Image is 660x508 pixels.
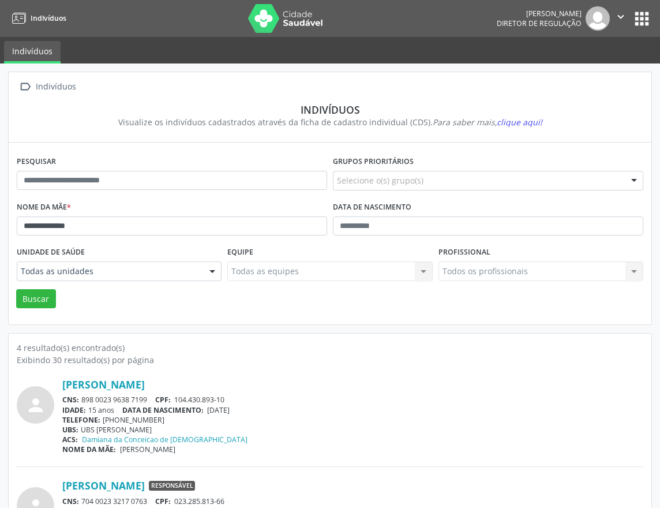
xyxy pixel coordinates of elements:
div: 15 anos [62,405,643,415]
a: Indivíduos [4,41,61,63]
img: img [586,6,610,31]
div: 704 0023 3217 0763 [62,496,643,506]
span: DATA DE NASCIMENTO: [122,405,204,415]
div: [PHONE_NUMBER] [62,415,643,425]
div: Exibindo 30 resultado(s) por página [17,354,643,366]
i:  [614,10,627,23]
div: [PERSON_NAME] [497,9,582,18]
span: 104.430.893-10 [174,395,224,405]
a: [PERSON_NAME] [62,479,145,492]
button: Buscar [16,289,56,309]
span: [DATE] [207,405,230,415]
label: Profissional [438,244,490,262]
a:  Indivíduos [17,79,78,95]
span: ACS: [62,435,78,444]
span: CPF: [155,395,171,405]
label: Unidade de saúde [17,244,85,262]
span: Selecione o(s) grupo(s) [337,174,423,186]
span: CNS: [62,496,79,506]
span: NOME DA MÃE: [62,444,116,454]
span: Responsável [149,481,195,491]
span: CNS: [62,395,79,405]
label: Equipe [227,244,253,262]
i: person [25,395,46,416]
div: Visualize os indivíduos cadastrados através da ficha de cadastro individual (CDS). [25,116,635,128]
span: Indivíduos [31,13,66,23]
label: Nome da mãe [17,199,71,216]
a: Damiana da Conceicao de [DEMOGRAPHIC_DATA] [82,435,247,444]
span: CPF: [155,496,171,506]
button:  [610,6,632,31]
span: [PERSON_NAME] [120,444,175,454]
label: Data de nascimento [333,199,411,216]
button: apps [632,9,652,29]
a: [PERSON_NAME] [62,378,145,391]
span: 023.285.813-66 [174,496,224,506]
label: Pesquisar [17,153,56,171]
div: Indivíduos [25,103,635,116]
span: TELEFONE: [62,415,100,425]
a: Indivíduos [8,9,66,28]
label: Grupos prioritários [333,153,414,171]
div: Indivíduos [33,79,78,95]
span: UBS: [62,425,78,435]
div: 898 0023 9638 7199 [62,395,643,405]
i:  [17,79,33,95]
div: 4 resultado(s) encontrado(s) [17,342,643,354]
span: Todas as unidades [21,266,198,277]
span: clique aqui! [497,117,542,128]
i: Para saber mais, [433,117,542,128]
div: UBS [PERSON_NAME] [62,425,643,435]
span: Diretor de regulação [497,18,582,28]
span: IDADE: [62,405,86,415]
